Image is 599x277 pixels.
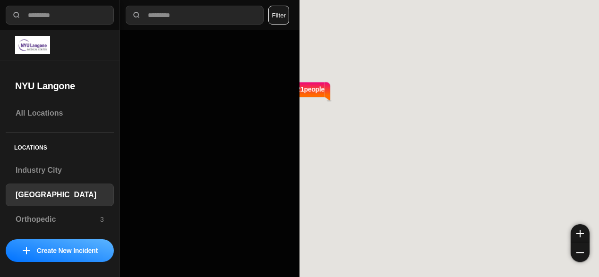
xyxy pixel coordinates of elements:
[15,36,50,54] img: logo
[16,165,104,176] h3: Industry City
[23,247,30,254] img: icon
[576,249,584,256] img: zoom-out
[132,10,141,20] img: search
[15,79,104,92] h2: NYU Langone
[16,214,100,225] h3: Orthopedic
[325,80,332,101] img: notch
[6,233,114,255] a: Cobble Hill
[6,102,114,125] a: All Locations
[571,243,590,262] button: zoom-out
[6,208,114,231] a: Orthopedic3
[6,184,114,206] a: [GEOGRAPHIC_DATA]
[37,246,98,255] p: Create New Incident
[268,6,289,25] button: Filter
[6,133,114,159] h5: Locations
[293,84,325,105] p: 421 people
[576,230,584,237] img: zoom-in
[16,108,104,119] h3: All Locations
[16,189,104,201] h3: [GEOGRAPHIC_DATA]
[6,239,114,262] button: iconCreate New Incident
[6,159,114,182] a: Industry City
[12,10,21,20] img: search
[100,215,104,224] p: 3
[571,224,590,243] button: zoom-in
